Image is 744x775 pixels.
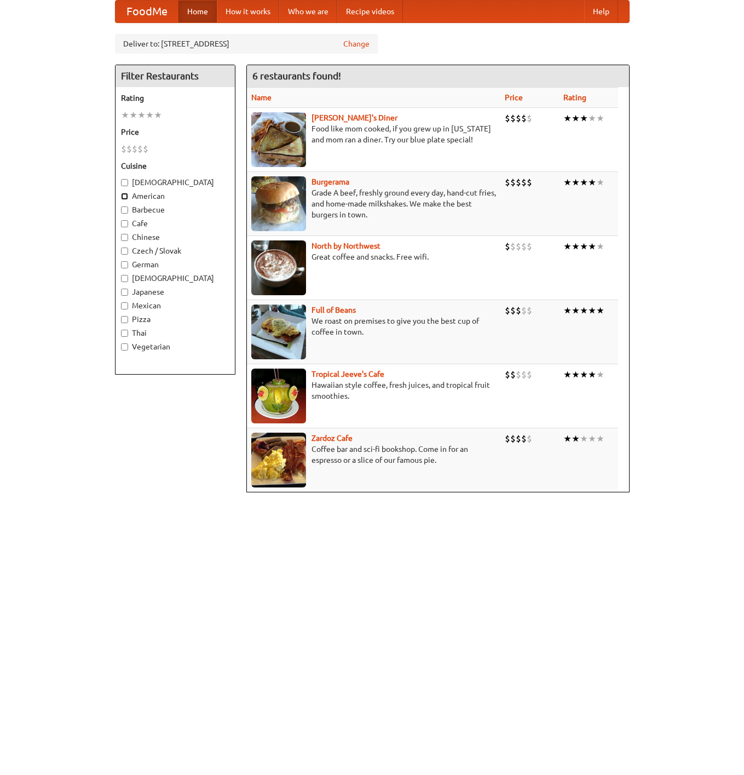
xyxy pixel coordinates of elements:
[588,176,596,188] li: ★
[563,369,572,381] li: ★
[121,206,128,214] input: Barbecue
[116,1,178,22] a: FoodMe
[121,143,126,155] li: $
[121,160,229,171] h5: Cuisine
[563,240,572,252] li: ★
[121,286,229,297] label: Japanese
[251,444,496,466] p: Coffee bar and sci-fi bookshop. Come in for an espresso or a slice of our famous pie.
[563,93,586,102] a: Rating
[510,112,516,124] li: $
[217,1,279,22] a: How it works
[154,109,162,121] li: ★
[251,305,306,359] img: beans.jpg
[580,369,588,381] li: ★
[121,109,129,121] li: ★
[121,93,229,104] h5: Rating
[596,112,604,124] li: ★
[572,369,580,381] li: ★
[521,433,527,445] li: $
[527,240,532,252] li: $
[312,113,397,122] a: [PERSON_NAME]'s Diner
[527,112,532,124] li: $
[121,220,128,227] input: Cafe
[121,273,229,284] label: [DEMOGRAPHIC_DATA]
[121,343,128,351] input: Vegetarian
[521,369,527,381] li: $
[563,433,572,445] li: ★
[121,314,229,325] label: Pizza
[251,112,306,167] img: sallys.jpg
[121,248,128,255] input: Czech / Slovak
[510,433,516,445] li: $
[121,127,229,137] h5: Price
[572,433,580,445] li: ★
[527,433,532,445] li: $
[505,176,510,188] li: $
[588,240,596,252] li: ★
[516,240,521,252] li: $
[129,109,137,121] li: ★
[121,179,128,186] input: [DEMOGRAPHIC_DATA]
[251,315,496,337] p: We roast on premises to give you the best cup of coffee in town.
[121,232,229,243] label: Chinese
[121,218,229,229] label: Cafe
[572,176,580,188] li: ★
[527,176,532,188] li: $
[596,369,604,381] li: ★
[510,369,516,381] li: $
[137,143,143,155] li: $
[312,306,356,314] a: Full of Beans
[563,112,572,124] li: ★
[121,191,229,202] label: American
[143,143,148,155] li: $
[251,369,306,423] img: jeeves.jpg
[343,38,370,49] a: Change
[521,112,527,124] li: $
[510,240,516,252] li: $
[132,143,137,155] li: $
[121,261,128,268] input: German
[251,93,272,102] a: Name
[121,316,128,323] input: Pizza
[505,93,523,102] a: Price
[115,34,378,54] div: Deliver to: [STREET_ADDRESS]
[580,305,588,317] li: ★
[516,305,521,317] li: $
[312,370,384,378] a: Tropical Jeeve's Cafe
[251,380,496,401] p: Hawaiian style coffee, fresh juices, and tropical fruit smoothies.
[121,302,128,309] input: Mexican
[516,176,521,188] li: $
[251,187,496,220] p: Grade A beef, freshly ground every day, hand-cut fries, and home-made milkshakes. We make the bes...
[596,305,604,317] li: ★
[312,242,380,250] a: North by Northwest
[121,259,229,270] label: German
[572,112,580,124] li: ★
[505,240,510,252] li: $
[563,305,572,317] li: ★
[505,112,510,124] li: $
[121,328,229,338] label: Thai
[251,240,306,295] img: north.jpg
[121,177,229,188] label: [DEMOGRAPHIC_DATA]
[121,330,128,337] input: Thai
[312,177,349,186] a: Burgerama
[146,109,154,121] li: ★
[510,176,516,188] li: $
[516,433,521,445] li: $
[580,240,588,252] li: ★
[312,434,353,443] a: Zardoz Cafe
[580,112,588,124] li: ★
[521,176,527,188] li: $
[521,305,527,317] li: $
[279,1,337,22] a: Who we are
[121,245,229,256] label: Czech / Slovak
[516,112,521,124] li: $
[563,176,572,188] li: ★
[121,341,229,352] label: Vegetarian
[121,193,128,200] input: American
[251,433,306,487] img: zardoz.jpg
[596,433,604,445] li: ★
